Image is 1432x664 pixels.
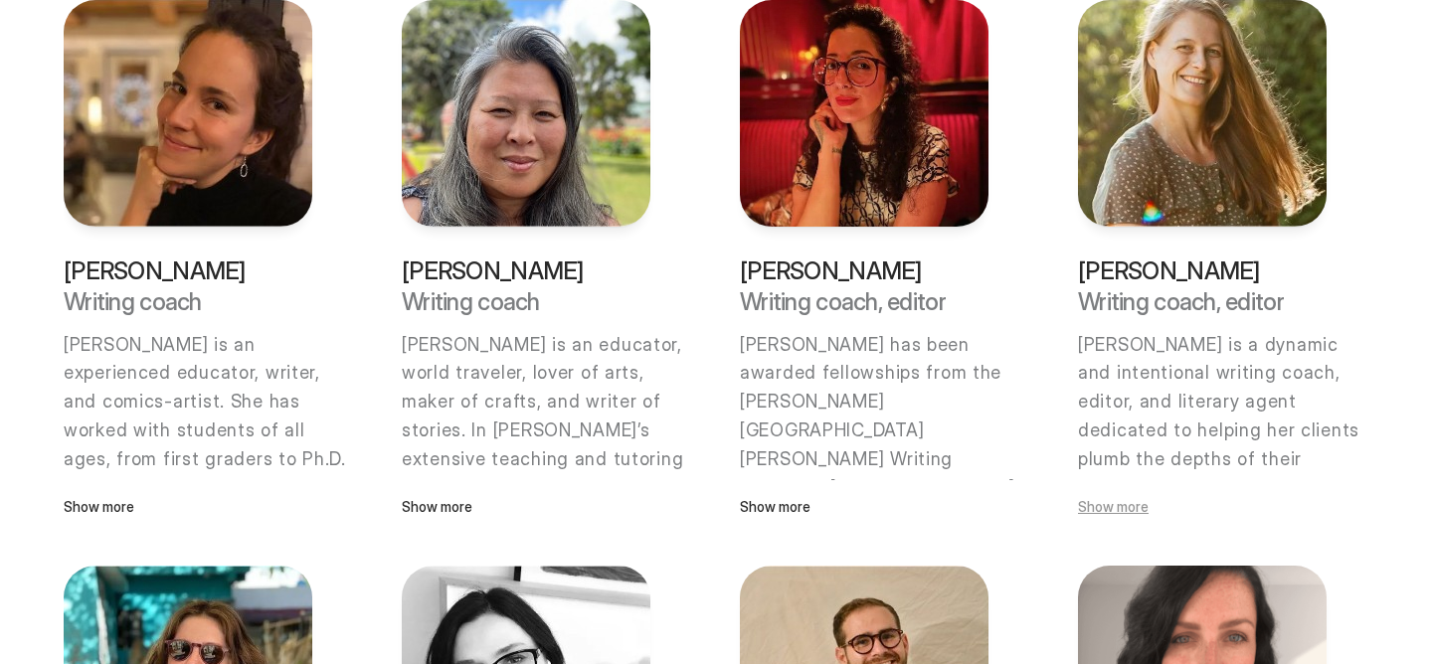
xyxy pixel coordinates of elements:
p: Writing coach [402,289,650,314]
p: Show more [1078,496,1327,518]
p: Show more [402,496,650,518]
p: [PERSON_NAME] [1078,258,1327,283]
p: Writing coach, editor [1078,289,1327,314]
p: Writing coach, editor [740,289,988,314]
p: [PERSON_NAME] is an experienced educator, writer, and comics-artist. She has worked with students... [64,331,354,588]
p: [PERSON_NAME] [64,258,312,283]
p: Show more [64,496,312,518]
p: [PERSON_NAME] [402,258,650,283]
p: Writing coach [64,289,312,314]
p: [PERSON_NAME] is an educator, world traveler, lover of arts, maker of crafts, and writer of stori... [402,331,692,588]
p: [PERSON_NAME] [740,258,988,283]
p: Show more [740,496,988,518]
